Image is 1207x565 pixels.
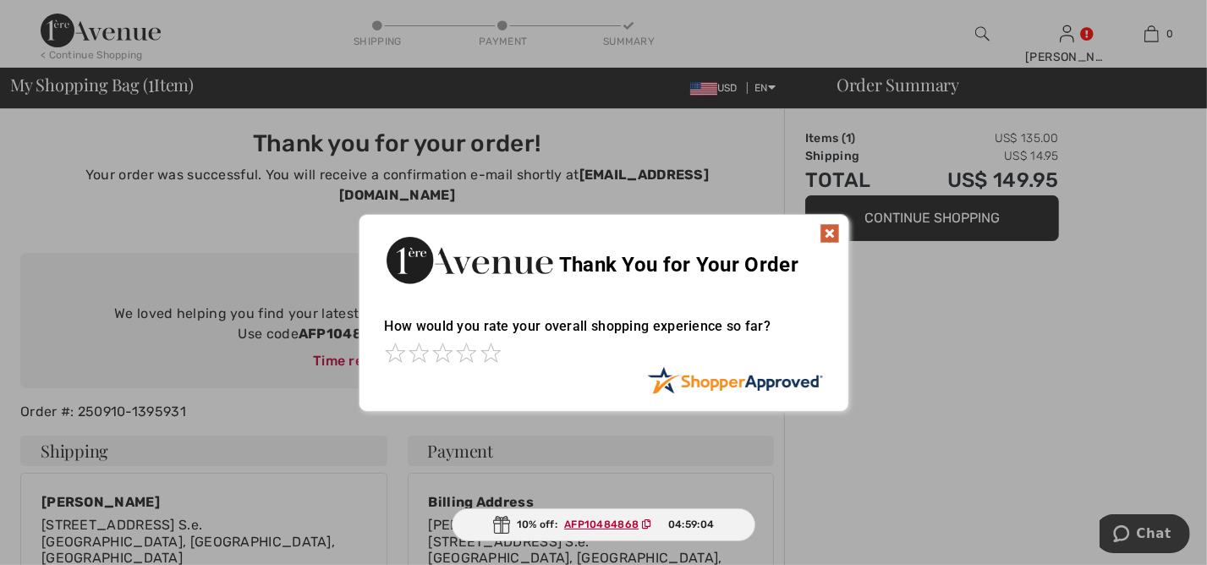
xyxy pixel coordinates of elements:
[385,301,823,366] div: How would you rate your overall shopping experience so far?
[452,508,756,541] div: 10% off:
[493,516,510,534] img: Gift.svg
[564,518,639,530] ins: AFP10484868
[668,517,714,532] span: 04:59:04
[385,232,554,288] img: Thank You for Your Order
[37,12,72,27] span: Chat
[820,223,840,244] img: x
[559,253,798,277] span: Thank You for Your Order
